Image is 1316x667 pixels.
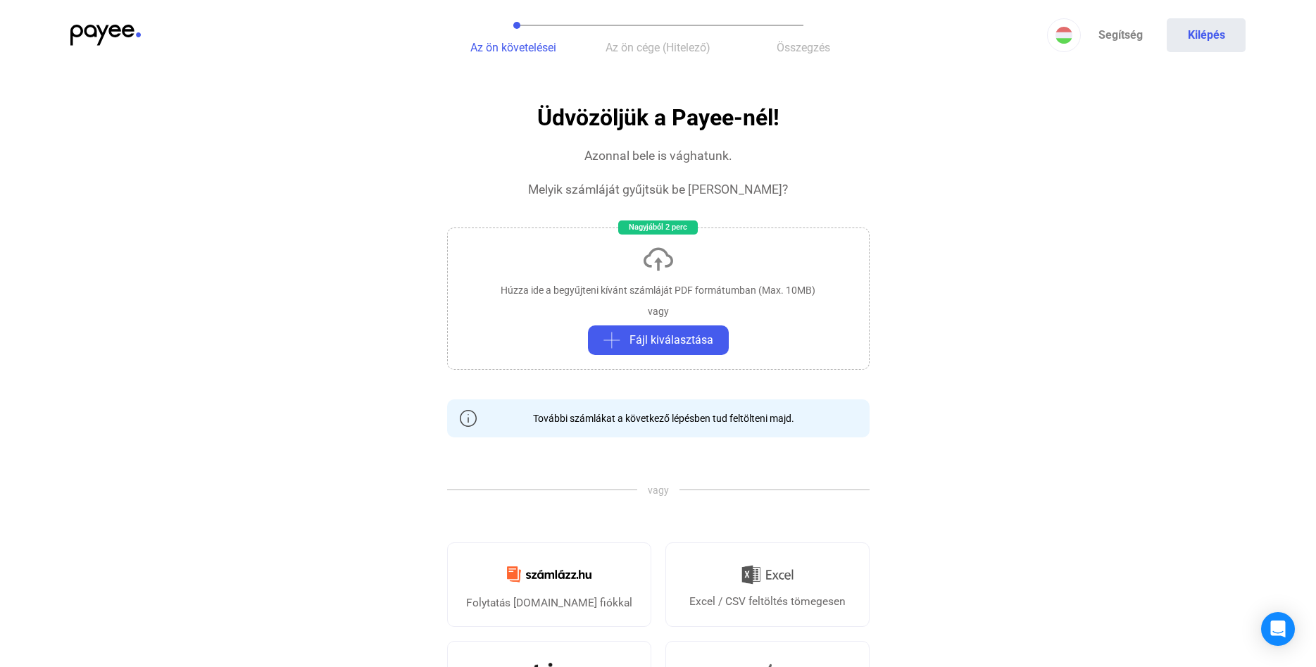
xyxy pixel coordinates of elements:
div: Azonnal bele is vághatunk. [584,147,732,164]
button: plus-greyFájl kiválasztása [588,325,729,355]
img: payee-logo [70,25,141,46]
img: Számlázz.hu [499,558,600,591]
img: upload-cloud [641,242,675,276]
img: Excel [741,560,794,590]
span: Az ön követelései [470,41,556,54]
div: vagy [648,304,669,318]
span: Fájl kiválasztása [629,332,713,349]
a: Segítség [1081,18,1160,52]
div: További számlákat a következő lépésben tud feltölteni majd. [522,411,794,425]
h1: Üdvözöljük a Payee-nél! [537,106,779,130]
div: Melyik számláját gyűjtsük be [PERSON_NAME]? [528,181,788,198]
span: Összegzés [777,41,830,54]
div: Folytatás [DOMAIN_NAME] fiókkal [466,594,632,611]
span: vagy [637,483,679,497]
img: HU [1055,27,1072,44]
div: Excel / CSV feltöltés tömegesen [689,593,846,610]
img: info-grey-outline [460,410,477,427]
span: Az ön cége (Hitelező) [606,41,710,54]
a: Excel / CSV feltöltés tömegesen [665,542,870,627]
div: Húzza ide a begyűjteni kívánt számláját PDF formátumban (Max. 10MB) [501,283,815,297]
button: HU [1047,18,1081,52]
button: Kilépés [1167,18,1246,52]
div: Open Intercom Messenger [1261,612,1295,646]
img: plus-grey [603,332,620,349]
div: Nagyjából 2 perc [618,220,698,235]
a: Folytatás [DOMAIN_NAME] fiókkal [447,542,651,627]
